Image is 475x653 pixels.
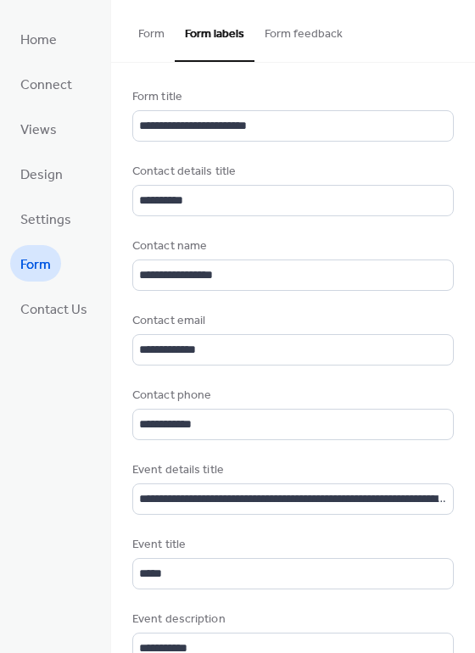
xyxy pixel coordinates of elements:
span: Contact Us [20,297,87,323]
a: Form [10,245,61,282]
span: Home [20,27,57,53]
span: Form [20,252,51,278]
div: Event description [132,611,450,628]
a: Settings [10,200,81,237]
div: Event title [132,536,450,554]
a: Home [10,20,67,57]
div: Contact email [132,312,450,330]
a: Contact Us [10,290,98,326]
a: Views [10,110,67,147]
span: Connect [20,72,72,98]
span: Views [20,117,57,143]
div: Contact details title [132,163,450,181]
div: Form title [132,88,450,106]
span: Design [20,162,63,188]
div: Contact name [132,237,450,255]
a: Design [10,155,73,192]
span: Settings [20,207,71,233]
div: Event details title [132,461,450,479]
div: Contact phone [132,387,450,405]
a: Connect [10,65,82,102]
